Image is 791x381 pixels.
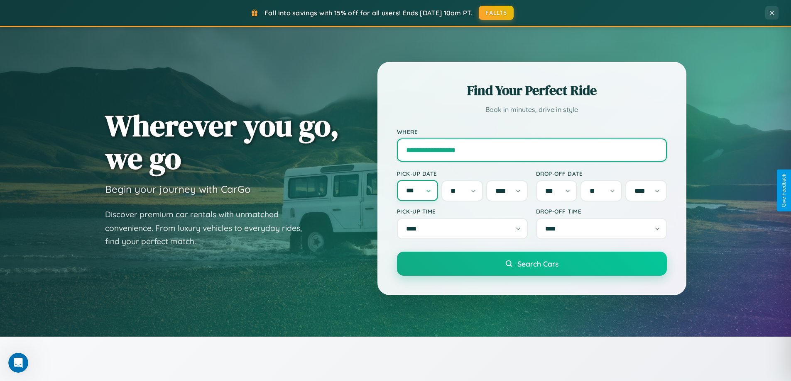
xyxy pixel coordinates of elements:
[781,174,787,207] div: Give Feedback
[397,81,667,99] h2: Find Your Perfect Ride
[397,170,528,177] label: Pick-up Date
[264,9,473,17] span: Fall into savings with 15% off for all users! Ends [DATE] 10am PT.
[517,259,558,268] span: Search Cars
[536,208,667,215] label: Drop-off Time
[8,353,28,373] iframe: Intercom live chat
[105,109,339,175] h1: Wherever you go, we go
[479,6,514,20] button: FALL15
[105,183,251,195] h3: Begin your journey with CarGo
[536,170,667,177] label: Drop-off Date
[397,128,667,135] label: Where
[397,104,667,116] p: Book in minutes, drive in style
[397,252,667,276] button: Search Cars
[397,208,528,215] label: Pick-up Time
[105,208,313,248] p: Discover premium car rentals with unmatched convenience. From luxury vehicles to everyday rides, ...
